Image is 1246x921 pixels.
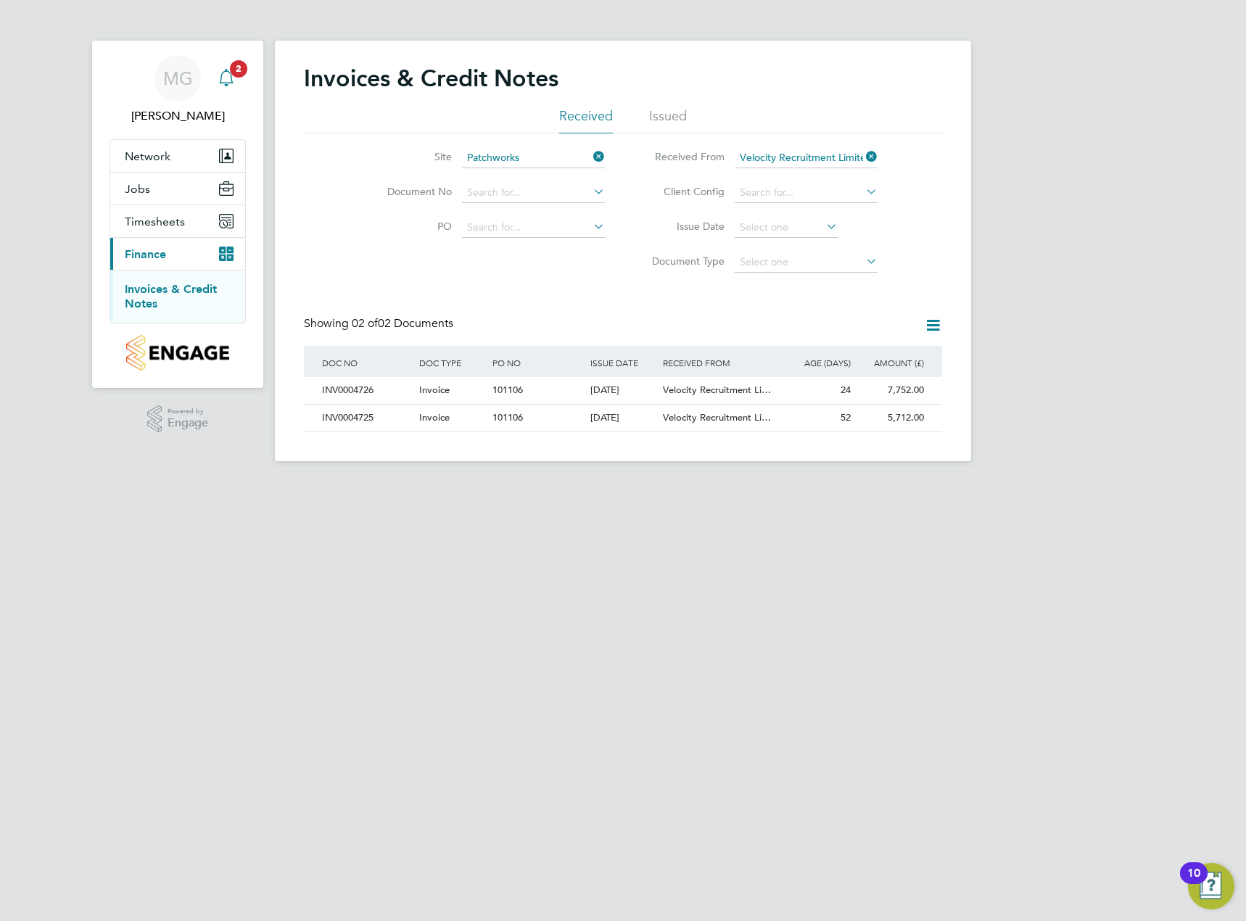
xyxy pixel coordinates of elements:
[419,384,450,396] span: Invoice
[126,335,228,371] img: countryside-properties-logo-retina.png
[318,405,416,431] div: INV0004725
[841,384,851,396] span: 24
[1188,863,1234,909] button: Open Resource Center, 10 new notifications
[854,377,928,404] div: 7,752.00
[125,247,166,261] span: Finance
[318,346,416,379] div: DOC NO
[735,148,878,168] input: Search for...
[781,346,854,379] div: AGE (DAYS)
[841,411,851,424] span: 52
[110,107,246,125] span: Maksymilian Grobelny
[110,238,245,270] button: Finance
[352,316,453,331] span: 02 Documents
[419,411,450,424] span: Invoice
[212,55,241,102] a: 2
[110,270,245,323] div: Finance
[587,346,660,379] div: ISSUE DATE
[641,150,725,163] label: Received From
[641,220,725,233] label: Issue Date
[168,405,208,418] span: Powered by
[641,255,725,268] label: Document Type
[168,417,208,429] span: Engage
[559,107,613,133] li: Received
[587,405,660,431] div: [DATE]
[462,148,605,168] input: Search for...
[462,218,605,238] input: Search for...
[735,218,838,238] input: Select one
[125,182,150,196] span: Jobs
[649,107,687,133] li: Issued
[125,282,217,310] a: Invoices & Credit Notes
[663,384,771,396] span: Velocity Recruitment Li…
[462,183,605,203] input: Search for...
[492,384,523,396] span: 101106
[230,60,247,78] span: 2
[110,55,246,125] a: MG[PERSON_NAME]
[147,405,209,433] a: Powered byEngage
[110,140,245,172] button: Network
[492,411,523,424] span: 101106
[352,316,378,331] span: 02 of
[489,346,586,379] div: PO NO
[854,405,928,431] div: 5,712.00
[735,252,878,273] input: Select one
[318,377,416,404] div: INV0004726
[163,69,193,88] span: MG
[854,346,928,379] div: AMOUNT (£)
[368,220,452,233] label: PO
[110,205,245,237] button: Timesheets
[304,316,456,331] div: Showing
[368,185,452,198] label: Document No
[641,185,725,198] label: Client Config
[110,335,246,371] a: Go to home page
[663,411,771,424] span: Velocity Recruitment Li…
[368,150,452,163] label: Site
[735,183,878,203] input: Search for...
[304,64,558,93] h2: Invoices & Credit Notes
[1187,873,1200,892] div: 10
[125,149,170,163] span: Network
[659,346,781,379] div: RECEIVED FROM
[110,173,245,205] button: Jobs
[125,215,185,228] span: Timesheets
[587,377,660,404] div: [DATE]
[92,41,263,388] nav: Main navigation
[416,346,489,379] div: DOC TYPE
